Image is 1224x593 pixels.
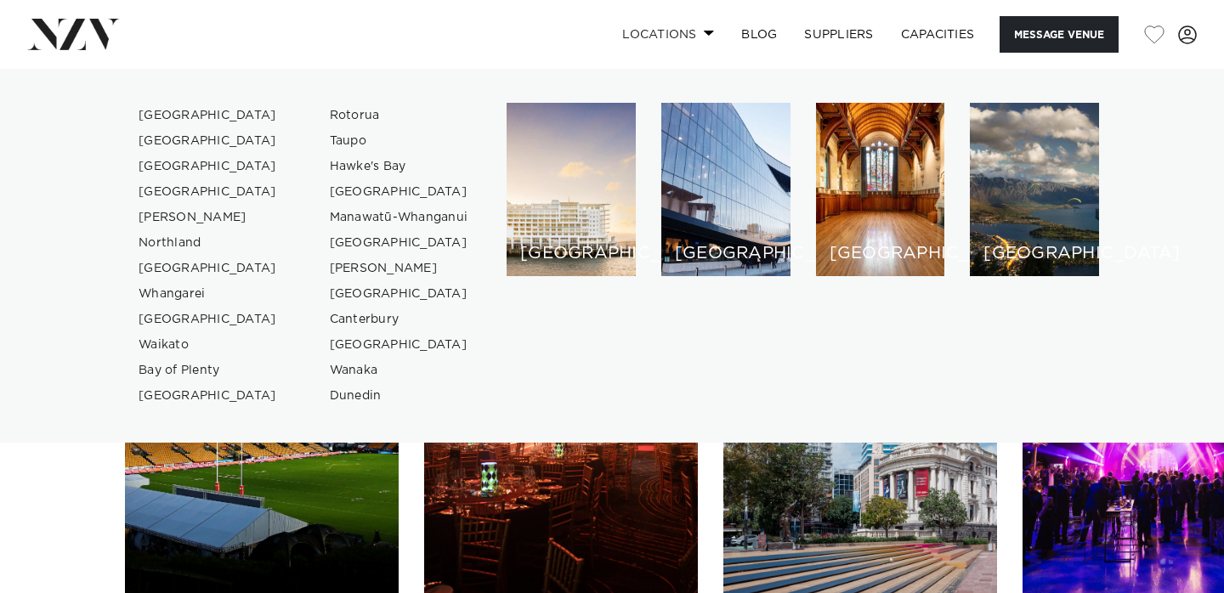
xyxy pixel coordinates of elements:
h6: [GEOGRAPHIC_DATA] [520,245,622,263]
h6: [GEOGRAPHIC_DATA] [830,245,932,263]
a: Bay of Plenty [125,358,291,383]
a: [GEOGRAPHIC_DATA] [316,179,482,205]
a: [GEOGRAPHIC_DATA] [125,307,291,332]
a: Hawke's Bay [316,154,482,179]
a: [GEOGRAPHIC_DATA] [125,179,291,205]
a: [PERSON_NAME] [316,256,482,281]
h6: [GEOGRAPHIC_DATA] [983,245,1085,263]
a: Whangarei [125,281,291,307]
h6: [GEOGRAPHIC_DATA] [675,245,777,263]
a: Taupo [316,128,482,154]
a: [GEOGRAPHIC_DATA] [316,281,482,307]
a: Locations [609,16,728,53]
a: Waikato [125,332,291,358]
button: Message Venue [1000,16,1119,53]
a: SUPPLIERS [790,16,887,53]
a: Canterbury [316,307,482,332]
a: Rotorua [316,103,482,128]
a: [GEOGRAPHIC_DATA] [125,154,291,179]
a: [GEOGRAPHIC_DATA] [125,128,291,154]
a: Christchurch venues [GEOGRAPHIC_DATA] [816,103,945,276]
a: [GEOGRAPHIC_DATA] [125,256,291,281]
a: Wellington venues [GEOGRAPHIC_DATA] [661,103,790,276]
a: [PERSON_NAME] [125,205,291,230]
a: Wanaka [316,358,482,383]
a: BLOG [728,16,790,53]
a: [GEOGRAPHIC_DATA] [316,332,482,358]
img: nzv-logo.png [27,19,120,49]
a: Capacities [887,16,989,53]
a: [GEOGRAPHIC_DATA] [125,103,291,128]
a: Manawatū-Whanganui [316,205,482,230]
a: Queenstown venues [GEOGRAPHIC_DATA] [970,103,1099,276]
a: [GEOGRAPHIC_DATA] [125,383,291,409]
a: Auckland venues [GEOGRAPHIC_DATA] [507,103,636,276]
a: [GEOGRAPHIC_DATA] [316,230,482,256]
a: Dunedin [316,383,482,409]
a: Northland [125,230,291,256]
